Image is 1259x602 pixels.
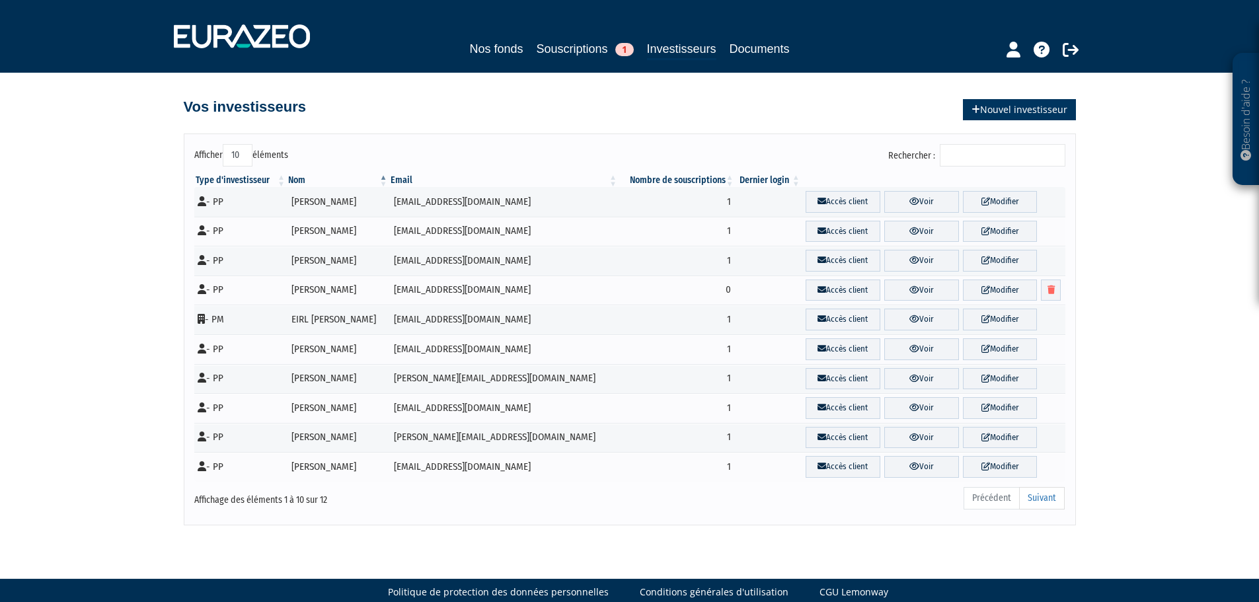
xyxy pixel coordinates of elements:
th: Nombre de souscriptions : activer pour trier la colonne par ordre croissant [619,174,735,187]
a: Modifier [963,338,1038,360]
th: Type d'investisseur : activer pour trier la colonne par ordre croissant [194,174,287,187]
td: [PERSON_NAME] [287,364,389,394]
a: Supprimer [1041,280,1061,301]
td: [PERSON_NAME] [287,393,389,423]
a: Modifier [963,280,1038,301]
td: [PERSON_NAME] [287,187,389,217]
p: Besoin d'aide ? [1239,60,1254,179]
div: Affichage des éléments 1 à 10 sur 12 [194,486,546,507]
a: Accès client [806,397,880,419]
td: [EMAIL_ADDRESS][DOMAIN_NAME] [389,305,619,334]
a: Nos fonds [469,40,523,58]
td: 1 [619,334,735,364]
td: - PP [194,334,287,364]
img: 1732889491-logotype_eurazeo_blanc_rvb.png [174,24,310,48]
a: Voir [884,338,959,360]
th: &nbsp; [802,174,1065,187]
td: [PERSON_NAME] [287,334,389,364]
td: [EMAIL_ADDRESS][DOMAIN_NAME] [389,246,619,276]
td: [EMAIL_ADDRESS][DOMAIN_NAME] [389,334,619,364]
td: 1 [619,187,735,217]
td: - PP [194,364,287,394]
a: Accès client [806,309,880,330]
td: - PP [194,393,287,423]
td: 1 [619,423,735,453]
a: Modifier [963,221,1038,243]
a: Voir [884,221,959,243]
td: - PP [194,246,287,276]
a: Voir [884,456,959,478]
a: Modifier [963,427,1038,449]
a: Documents [730,40,790,58]
td: [EMAIL_ADDRESS][DOMAIN_NAME] [389,276,619,305]
a: Voir [884,368,959,390]
td: 1 [619,305,735,334]
a: Nouvel investisseur [963,99,1076,120]
td: [EMAIL_ADDRESS][DOMAIN_NAME] [389,393,619,423]
a: Voir [884,250,959,272]
td: [EMAIL_ADDRESS][DOMAIN_NAME] [389,187,619,217]
a: Accès client [806,427,880,449]
a: Voir [884,191,959,213]
span: 1 [615,43,634,56]
a: Accès client [806,456,880,478]
a: Suivant [1019,487,1065,509]
td: 1 [619,452,735,482]
a: CGU Lemonway [820,585,888,599]
td: - PP [194,452,287,482]
td: [PERSON_NAME][EMAIL_ADDRESS][DOMAIN_NAME] [389,423,619,453]
a: Souscriptions1 [536,40,633,58]
select: Afficheréléments [223,144,252,167]
td: 1 [619,217,735,246]
td: - PP [194,423,287,453]
input: Rechercher : [940,144,1065,167]
a: Accès client [806,338,880,360]
a: Conditions générales d'utilisation [640,585,788,599]
a: Accès client [806,368,880,390]
a: Accès client [806,280,880,301]
td: - PM [194,305,287,334]
a: Accès client [806,191,880,213]
td: [PERSON_NAME] [287,246,389,276]
a: Accès client [806,221,880,243]
td: [PERSON_NAME] [287,276,389,305]
label: Afficher éléments [194,144,288,167]
a: Voir [884,309,959,330]
a: Modifier [963,456,1038,478]
td: - PP [194,217,287,246]
a: Accès client [806,250,880,272]
a: Politique de protection des données personnelles [388,585,609,599]
td: 1 [619,364,735,394]
a: Modifier [963,309,1038,330]
td: 1 [619,393,735,423]
label: Rechercher : [888,144,1065,167]
a: Modifier [963,397,1038,419]
td: [EMAIL_ADDRESS][DOMAIN_NAME] [389,217,619,246]
td: - PP [194,276,287,305]
th: Nom : activer pour trier la colonne par ordre d&eacute;croissant [287,174,389,187]
h4: Vos investisseurs [184,99,306,115]
a: Voir [884,427,959,449]
a: Modifier [963,368,1038,390]
td: [PERSON_NAME][EMAIL_ADDRESS][DOMAIN_NAME] [389,364,619,394]
th: Email : activer pour trier la colonne par ordre croissant [389,174,619,187]
a: Voir [884,397,959,419]
th: Dernier login : activer pour trier la colonne par ordre croissant [736,174,802,187]
td: 1 [619,246,735,276]
td: - PP [194,187,287,217]
td: [PERSON_NAME] [287,452,389,482]
td: 0 [619,276,735,305]
td: [PERSON_NAME] [287,423,389,453]
td: [PERSON_NAME] [287,217,389,246]
td: EIRL [PERSON_NAME] [287,305,389,334]
a: Voir [884,280,959,301]
a: Investisseurs [647,40,716,60]
a: Modifier [963,191,1038,213]
a: Modifier [963,250,1038,272]
td: [EMAIL_ADDRESS][DOMAIN_NAME] [389,452,619,482]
